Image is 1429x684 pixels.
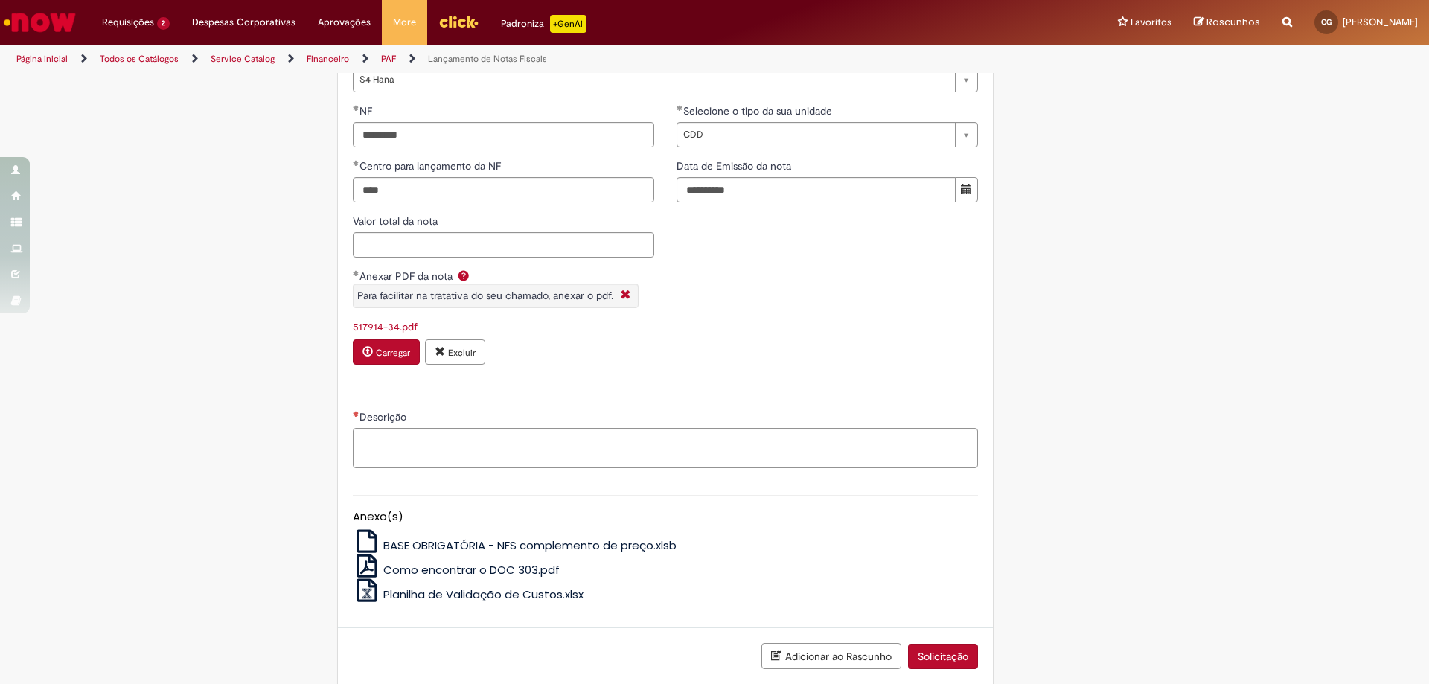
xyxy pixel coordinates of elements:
[550,15,586,33] p: +GenAi
[353,339,420,365] button: Carregar anexo de Anexar PDF da nota Required
[192,15,295,30] span: Despesas Corporativas
[455,269,473,281] span: Ajuda para Anexar PDF da nota
[353,586,584,602] a: Planilha de Validação de Custos.xlsx
[438,10,479,33] img: click_logo_yellow_360x200.png
[353,562,560,578] a: Como encontrar o DOC 303.pdf
[359,159,504,173] span: Centro para lançamento da NF
[353,177,654,202] input: Centro para lançamento da NF
[425,339,485,365] button: Excluir anexo 517914-34.pdf
[353,511,978,523] h5: Anexo(s)
[683,104,835,118] span: Selecione o tipo da sua unidade
[383,562,560,578] span: Como encontrar o DOC 303.pdf
[353,214,441,228] span: Valor total da nota
[761,643,901,669] button: Adicionar ao Rascunho
[357,289,613,302] span: Para facilitar na tratativa do seu chamado, anexar o pdf.
[102,15,154,30] span: Requisições
[100,53,179,65] a: Todos os Catálogos
[683,123,947,147] span: CDD
[359,68,947,92] span: S4 Hana
[11,45,942,73] ul: Trilhas de página
[383,586,584,602] span: Planilha de Validação de Custos.xlsx
[1131,15,1171,30] span: Favoritos
[318,15,371,30] span: Aprovações
[353,411,359,417] span: Necessários
[359,269,455,283] span: Anexar PDF da nota
[307,53,349,65] a: Financeiro
[353,537,677,553] a: BASE OBRIGATÓRIA - NFS complemento de preço.xlsb
[955,177,978,202] button: Mostrar calendário para Data de Emissão da nota
[501,15,586,33] div: Padroniza
[1,7,78,37] img: ServiceNow
[677,105,683,111] span: Obrigatório Preenchido
[353,270,359,276] span: Obrigatório Preenchido
[677,177,956,202] input: Data de Emissão da nota
[353,105,359,111] span: Obrigatório Preenchido
[1321,17,1332,27] span: CG
[428,53,547,65] a: Lançamento de Notas Fiscais
[677,159,794,173] span: Data de Emissão da nota
[353,160,359,166] span: Obrigatório Preenchido
[381,53,396,65] a: PAF
[393,15,416,30] span: More
[353,428,978,468] textarea: Descrição
[1343,16,1418,28] span: [PERSON_NAME]
[211,53,275,65] a: Service Catalog
[16,53,68,65] a: Página inicial
[448,347,476,359] small: Excluir
[1194,16,1260,30] a: Rascunhos
[908,644,978,669] button: Solicitação
[359,104,375,118] span: NF
[376,347,410,359] small: Carregar
[353,320,418,333] a: Download de 517914-34.pdf
[359,410,409,423] span: Descrição
[383,537,677,553] span: BASE OBRIGATÓRIA - NFS complemento de preço.xlsb
[157,17,170,30] span: 2
[353,122,654,147] input: NF
[1206,15,1260,29] span: Rascunhos
[353,232,654,258] input: Valor total da nota
[617,288,634,304] i: Fechar More information Por question_anexar_pdf_da_nota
